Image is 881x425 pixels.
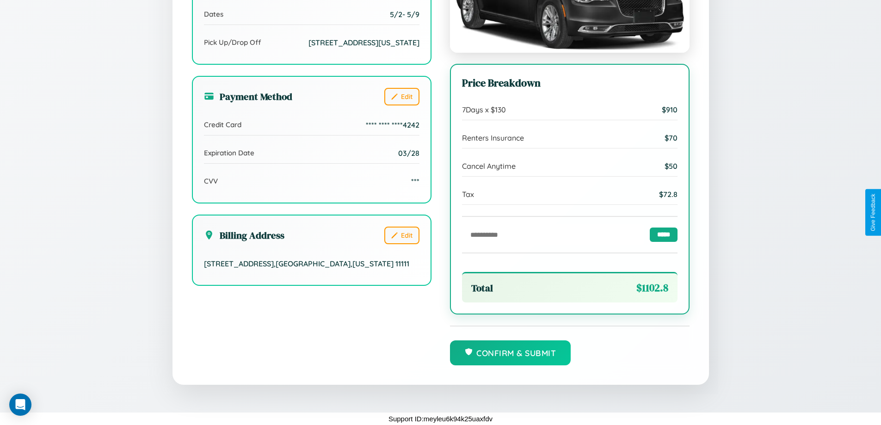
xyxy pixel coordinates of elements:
[450,340,571,365] button: Confirm & Submit
[462,105,506,114] span: 7 Days x $ 130
[204,228,284,242] h3: Billing Address
[398,148,419,158] span: 03/28
[204,148,254,157] span: Expiration Date
[665,161,678,171] span: $ 50
[384,227,419,244] button: Edit
[204,38,261,47] span: Pick Up/Drop Off
[204,259,409,268] span: [STREET_ADDRESS] , [GEOGRAPHIC_DATA] , [US_STATE] 11111
[462,76,678,90] h3: Price Breakdown
[204,90,292,103] h3: Payment Method
[204,10,223,18] span: Dates
[390,10,419,19] span: 5 / 2 - 5 / 9
[462,161,516,171] span: Cancel Anytime
[636,281,668,295] span: $ 1102.8
[9,394,31,416] div: Open Intercom Messenger
[308,38,419,47] span: [STREET_ADDRESS][US_STATE]
[659,190,678,199] span: $ 72.8
[384,88,419,105] button: Edit
[462,190,474,199] span: Tax
[665,133,678,142] span: $ 70
[870,194,876,231] div: Give Feedback
[462,133,524,142] span: Renters Insurance
[388,413,493,425] p: Support ID: meyleu6k94k25uaxfdv
[204,120,241,129] span: Credit Card
[471,281,493,295] span: Total
[204,177,218,185] span: CVV
[662,105,678,114] span: $ 910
